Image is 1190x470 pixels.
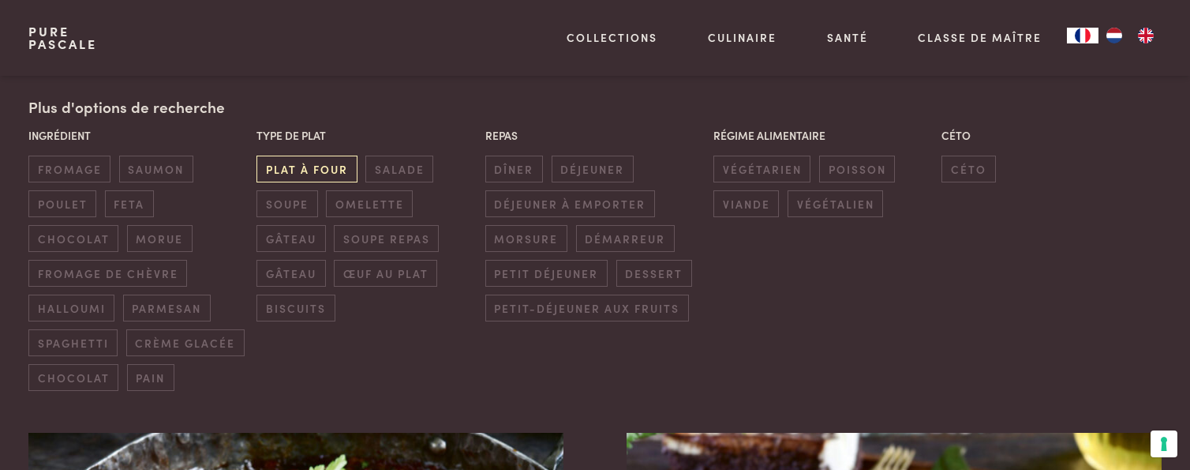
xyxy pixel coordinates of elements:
span: morsure [485,225,567,251]
span: végétarien [713,156,810,182]
span: démarreur [576,225,675,251]
span: végétalien [788,190,883,216]
a: EN [1130,28,1162,43]
a: Santé [827,29,868,46]
p: Céto [941,127,1162,144]
p: Ingrédient [28,127,249,144]
span: déjeuner à emporter [485,190,655,216]
a: NL [1098,28,1130,43]
span: céto [941,156,995,182]
span: poulet [28,190,96,216]
p: Repas [485,127,705,144]
span: gâteau [256,260,325,286]
span: déjeuner [552,156,634,182]
span: petit déjeuner [485,260,608,286]
button: Vos préférences en matière de consentement pour les technologies de suivi [1151,431,1177,457]
a: Classe de maître [918,29,1042,46]
span: petit-déjeuner aux fruits [485,295,689,321]
span: viande [713,190,779,216]
span: fromage de chèvre [28,260,187,286]
span: poisson [819,156,895,182]
span: plat à four [256,156,357,182]
span: parmesan [123,295,211,321]
span: spaghetti [28,329,118,355]
span: dessert [616,260,692,286]
span: chocolat [28,225,118,251]
p: Type de plat [256,127,477,144]
span: pain [127,364,174,390]
aside: Language selected: Français [1067,28,1162,43]
span: œuf au plat [334,260,437,286]
span: feta [105,190,154,216]
ul: Language list [1098,28,1162,43]
span: crème glacée [126,329,245,355]
span: chocolat [28,364,118,390]
span: gâteau [256,225,325,251]
span: halloumi [28,295,114,321]
div: Language [1067,28,1098,43]
a: PurePascale [28,25,97,51]
span: omelette [326,190,413,216]
span: fromage [28,156,110,182]
a: Collections [567,29,657,46]
p: Régime alimentaire [713,127,934,144]
span: saumon [119,156,193,182]
span: soupe repas [334,225,439,251]
span: biscuits [256,295,335,321]
span: soupe [256,190,317,216]
span: morue [127,225,193,251]
span: dîner [485,156,543,182]
span: salade [365,156,433,182]
a: FR [1067,28,1098,43]
a: Culinaire [708,29,776,46]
